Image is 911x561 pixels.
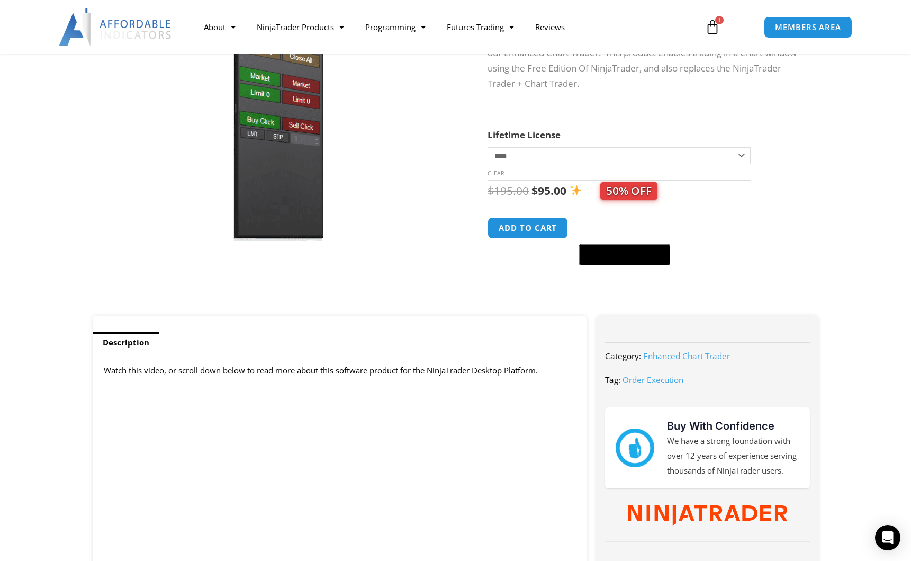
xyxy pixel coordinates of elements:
[488,129,561,141] label: Lifetime License
[600,182,657,200] span: 50% OFF
[488,170,504,177] a: Clear options
[59,8,173,46] img: LogoAI | Affordable Indicators – NinjaTrader
[193,15,246,39] a: About
[193,15,693,39] nav: Menu
[570,185,581,196] img: ✨
[246,15,355,39] a: NinjaTrader Products
[667,434,799,478] p: We have a strong foundation with over 12 years of experience serving thousands of NinjaTrader users.
[488,272,797,281] iframe: PayPal Message 1
[577,216,672,241] iframe: Secure express checkout frame
[525,15,575,39] a: Reviews
[667,418,799,434] h3: Buy With Confidence
[488,183,494,198] span: $
[875,525,900,550] div: Open Intercom Messenger
[715,16,724,24] span: 1
[605,351,641,361] span: Category:
[104,363,576,378] p: Watch this video, or scroll down below to read more about this software product for the NinjaTrad...
[531,183,566,198] bdi: 95.00
[579,244,670,265] button: Buy with GPay
[531,183,538,198] span: $
[623,375,683,385] a: Order Execution
[93,332,159,353] a: Description
[355,15,436,39] a: Programming
[775,23,841,31] span: MEMBERS AREA
[643,351,730,361] a: Enhanced Chart Trader
[605,375,620,385] span: Tag:
[488,217,568,239] button: Add to cart
[616,429,654,467] img: mark thumbs good 43913 | Affordable Indicators – NinjaTrader
[689,12,736,42] a: 1
[488,30,797,92] p: The Basic Chart Trader Tools is the most affordable way to get started with our Enhanced Chart Tr...
[628,505,787,526] img: NinjaTrader Wordmark color RGB | Affordable Indicators – NinjaTrader
[764,16,852,38] a: MEMBERS AREA
[488,183,529,198] bdi: 195.00
[436,15,525,39] a: Futures Trading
